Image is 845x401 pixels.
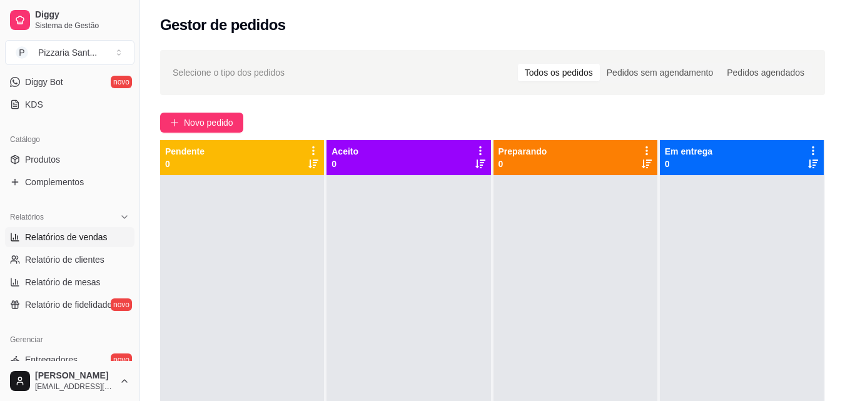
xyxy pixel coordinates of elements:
[498,158,547,170] p: 0
[165,145,205,158] p: Pendente
[25,98,43,111] span: KDS
[25,231,108,243] span: Relatórios de vendas
[35,9,129,21] span: Diggy
[331,145,358,158] p: Aceito
[184,116,233,129] span: Novo pedido
[173,66,285,79] span: Selecione o tipo dos pedidos
[5,350,134,370] a: Entregadoresnovo
[665,145,712,158] p: Em entrega
[5,150,134,170] a: Produtos
[160,15,286,35] h2: Gestor de pedidos
[35,21,129,31] span: Sistema de Gestão
[5,295,134,315] a: Relatório de fidelidadenovo
[16,46,28,59] span: P
[5,366,134,396] button: [PERSON_NAME][EMAIL_ADDRESS][DOMAIN_NAME]
[5,227,134,247] a: Relatórios de vendas
[518,64,600,81] div: Todos os pedidos
[5,40,134,65] button: Select a team
[25,276,101,288] span: Relatório de mesas
[160,113,243,133] button: Novo pedido
[5,5,134,35] a: DiggySistema de Gestão
[5,272,134,292] a: Relatório de mesas
[331,158,358,170] p: 0
[35,382,114,392] span: [EMAIL_ADDRESS][DOMAIN_NAME]
[25,253,104,266] span: Relatório de clientes
[665,158,712,170] p: 0
[720,64,811,81] div: Pedidos agendados
[170,118,179,127] span: plus
[25,298,112,311] span: Relatório de fidelidade
[5,250,134,270] a: Relatório de clientes
[35,370,114,382] span: [PERSON_NAME]
[5,72,134,92] a: Diggy Botnovo
[25,153,60,166] span: Produtos
[25,76,63,88] span: Diggy Bot
[38,46,97,59] div: Pizzaria Sant ...
[25,353,78,366] span: Entregadores
[5,172,134,192] a: Complementos
[165,158,205,170] p: 0
[498,145,547,158] p: Preparando
[5,129,134,150] div: Catálogo
[5,94,134,114] a: KDS
[25,176,84,188] span: Complementos
[600,64,720,81] div: Pedidos sem agendamento
[5,330,134,350] div: Gerenciar
[10,212,44,222] span: Relatórios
